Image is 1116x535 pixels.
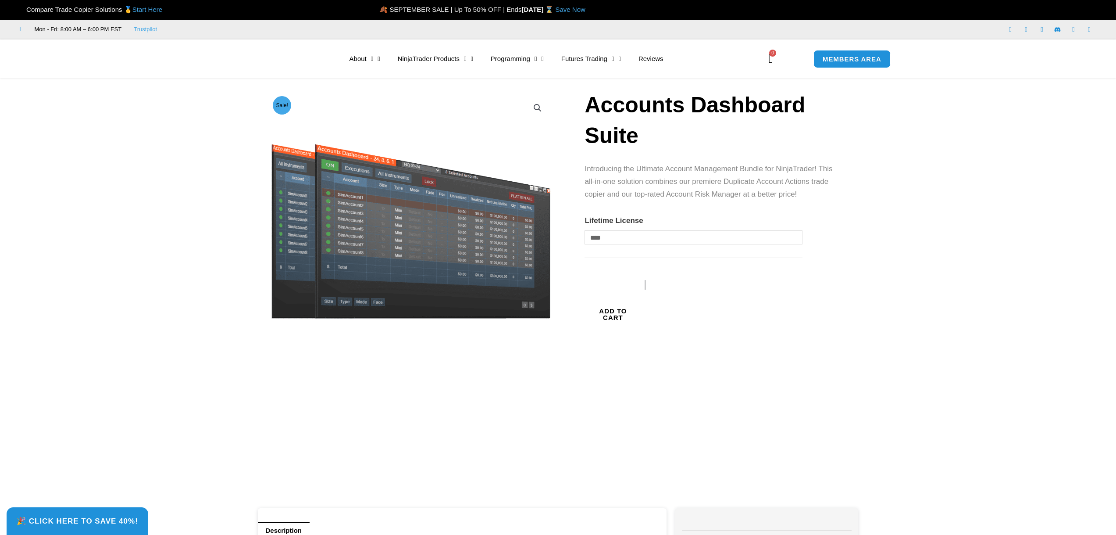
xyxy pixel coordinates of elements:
[756,46,786,72] a: 0
[530,100,546,116] a: View full-screen image gallery
[482,49,553,69] a: Programming
[521,6,555,13] strong: [DATE] ⌛
[389,49,482,69] a: NinjaTrader Products
[630,49,672,69] a: Reviews
[585,266,641,362] button: Add to cart
[813,50,891,68] a: MEMBERS AREA
[273,96,291,115] span: Sale!
[556,6,585,13] a: Save Now
[585,438,841,504] iframe: Prerender PayPal Message 1
[229,43,324,75] img: LogoAI | Affordable Indicators – NinjaTrader
[585,163,841,201] p: Introducing the Ultimate Account Management Bundle for NinjaTrader! This all-in-one solution comb...
[585,249,600,254] a: Clear options
[270,93,552,319] img: Screenshot 2024-08-26 155710eeeee
[585,216,643,225] label: Lifetime License
[7,507,148,535] a: 🎉 Click Here to save 40%!
[769,50,776,57] span: 0
[341,49,755,69] nav: Menu
[553,49,630,69] a: Futures Trading
[19,6,162,13] span: Compare Trade Copier Solutions 🥇
[585,90,841,151] h1: Accounts Dashboard Suite
[32,24,122,35] span: Mon - Fri: 8:00 AM – 6:00 PM EST
[134,24,157,35] a: Trustpilot
[341,49,389,69] a: About
[379,6,521,13] span: 🍂 SEPTEMBER SALE | Up To 50% OFF | Ends
[670,281,689,290] text: ••••••
[19,6,26,13] img: 🏆
[585,369,841,434] iframe: PayPal Message 1
[132,6,162,13] a: Start Here
[17,517,138,525] span: 🎉 Click Here to save 40%!
[823,56,881,62] span: MEMBERS AREA
[641,276,707,369] button: Buy with GPay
